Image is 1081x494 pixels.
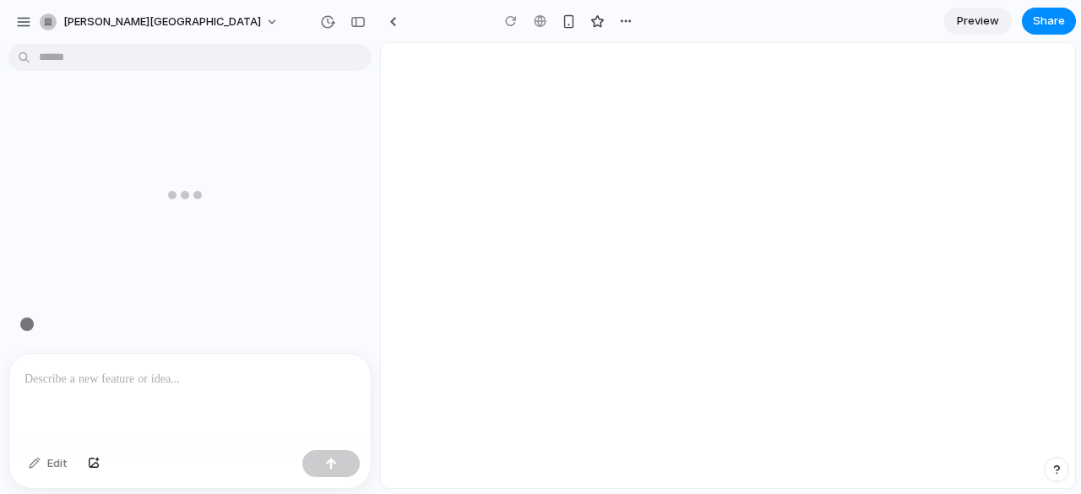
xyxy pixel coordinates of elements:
span: Preview [957,13,999,30]
span: [PERSON_NAME][GEOGRAPHIC_DATA] [63,14,261,30]
a: Preview [944,8,1012,35]
button: Share [1022,8,1076,35]
button: [PERSON_NAME][GEOGRAPHIC_DATA] [33,8,287,35]
span: Share [1033,13,1065,30]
